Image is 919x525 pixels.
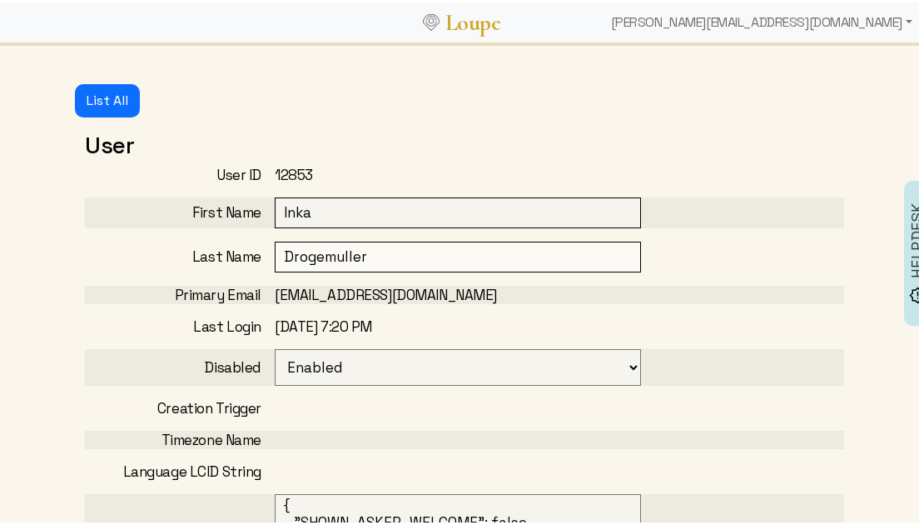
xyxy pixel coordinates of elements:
[275,315,654,333] div: [DATE] 7:20 PM
[75,82,140,115] button: List All
[85,356,275,374] div: Disabled
[275,283,654,302] div: [EMAIL_ADDRESS][DOMAIN_NAME]
[85,315,275,333] div: Last Login
[85,245,275,263] div: Last Name
[85,128,844,157] h2: User
[423,12,440,28] img: Loupe Logo
[85,397,275,415] div: Creation Trigger
[275,163,654,182] div: 12853
[85,201,275,219] div: First Name
[604,3,919,37] div: [PERSON_NAME][EMAIL_ADDRESS][DOMAIN_NAME]
[85,283,275,302] div: Primary Email
[85,428,275,447] div: Timezone Name
[85,163,275,182] div: User ID
[85,460,275,478] div: Language LCID String
[440,5,506,36] a: Loupe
